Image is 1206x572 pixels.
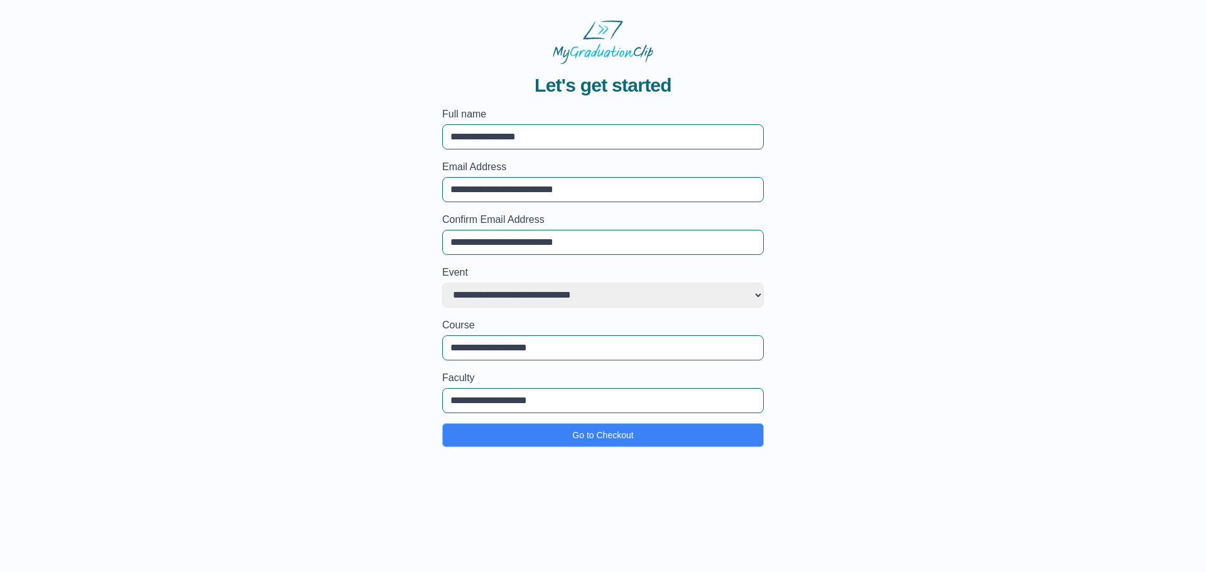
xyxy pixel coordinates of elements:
[442,159,764,175] label: Email Address
[442,370,764,386] label: Faculty
[553,20,653,64] img: MyGraduationClip
[442,107,764,122] label: Full name
[442,318,764,333] label: Course
[442,423,764,447] button: Go to Checkout
[442,265,764,280] label: Event
[535,74,671,97] span: Let's get started
[442,212,764,227] label: Confirm Email Address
